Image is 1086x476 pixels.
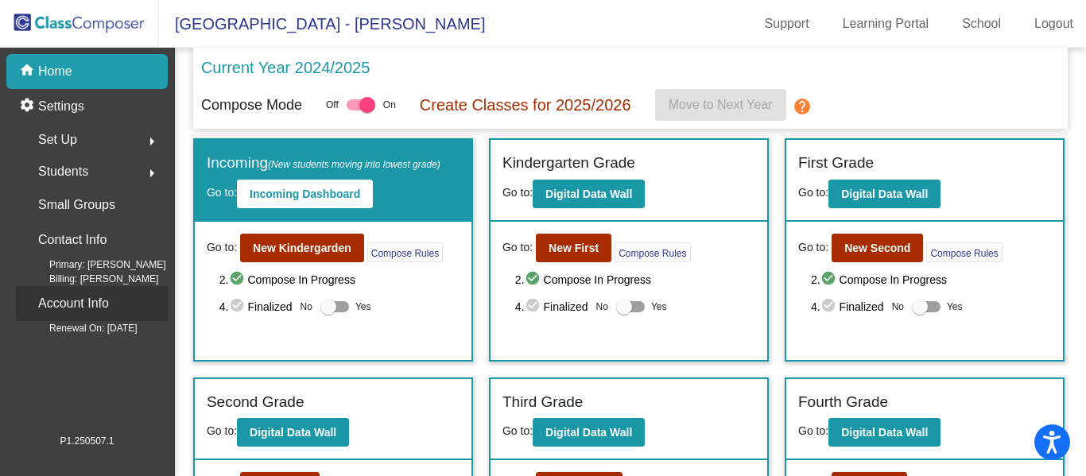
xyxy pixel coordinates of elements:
b: Digital Data Wall [250,426,336,439]
mat-icon: check_circle [229,270,248,289]
span: Off [326,98,339,112]
span: Go to: [502,186,533,199]
button: Digital Data Wall [533,418,645,447]
button: Incoming Dashboard [237,180,373,208]
label: Second Grade [207,391,304,414]
b: Digital Data Wall [545,188,632,200]
span: Go to: [207,186,237,199]
button: New Kindergarden [240,234,364,262]
span: No [892,300,904,314]
span: Go to: [207,239,237,256]
button: New Second [832,234,923,262]
b: New Second [844,242,910,254]
mat-icon: check_circle [820,270,840,289]
b: Incoming Dashboard [250,188,360,200]
button: Digital Data Wall [237,418,349,447]
span: Yes [651,297,667,316]
mat-icon: help [793,97,812,116]
p: Small Groups [38,194,115,216]
p: Home [38,62,72,81]
p: Create Classes for 2025/2026 [420,93,631,117]
b: New Kindergarden [253,242,351,254]
b: Digital Data Wall [841,426,928,439]
span: 4. Finalized [515,297,588,316]
p: Settings [38,97,84,116]
mat-icon: arrow_right [142,132,161,151]
mat-icon: home [19,62,38,81]
b: Digital Data Wall [841,188,928,200]
a: Logout [1022,11,1086,37]
span: (New students moving into lowest grade) [268,159,440,170]
a: Support [752,11,822,37]
span: Yes [947,297,963,316]
span: Go to: [798,424,828,437]
span: Set Up [38,129,77,151]
span: Yes [355,297,371,316]
mat-icon: check_circle [229,297,248,316]
span: 4. Finalized [811,297,884,316]
span: Billing: [PERSON_NAME] [24,272,158,286]
label: Fourth Grade [798,391,888,414]
label: Third Grade [502,391,583,414]
span: Go to: [502,424,533,437]
button: Digital Data Wall [533,180,645,208]
mat-icon: check_circle [820,297,840,316]
span: [GEOGRAPHIC_DATA] - [PERSON_NAME] [159,11,485,37]
span: Students [38,161,88,183]
button: Compose Rules [367,242,443,262]
mat-icon: arrow_right [142,164,161,183]
span: 2. Compose In Progress [811,270,1051,289]
button: New First [536,234,611,262]
span: 4. Finalized [219,297,293,316]
a: Learning Portal [830,11,942,37]
label: Kindergarten Grade [502,152,635,175]
span: Go to: [207,424,237,437]
span: Go to: [502,239,533,256]
b: New First [549,242,599,254]
span: 2. Compose In Progress [515,270,755,289]
span: No [596,300,608,314]
span: On [383,98,396,112]
p: Account Info [38,292,109,315]
button: Compose Rules [615,242,690,262]
button: Compose Rules [926,242,1002,262]
span: Move to Next Year [669,98,773,111]
span: No [301,300,312,314]
a: School [949,11,1014,37]
p: Contact Info [38,229,107,251]
button: Digital Data Wall [828,418,941,447]
mat-icon: check_circle [525,297,544,316]
span: Go to: [798,239,828,256]
button: Move to Next Year [655,89,786,121]
mat-icon: check_circle [525,270,544,289]
mat-icon: settings [19,97,38,116]
label: First Grade [798,152,874,175]
span: Go to: [798,186,828,199]
p: Compose Mode [201,95,302,116]
span: Renewal On: [DATE] [24,321,137,335]
button: Digital Data Wall [828,180,941,208]
span: Primary: [PERSON_NAME] [24,257,166,272]
p: Current Year 2024/2025 [201,56,370,79]
span: 2. Compose In Progress [219,270,460,289]
b: Digital Data Wall [545,426,632,439]
label: Incoming [207,152,440,175]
